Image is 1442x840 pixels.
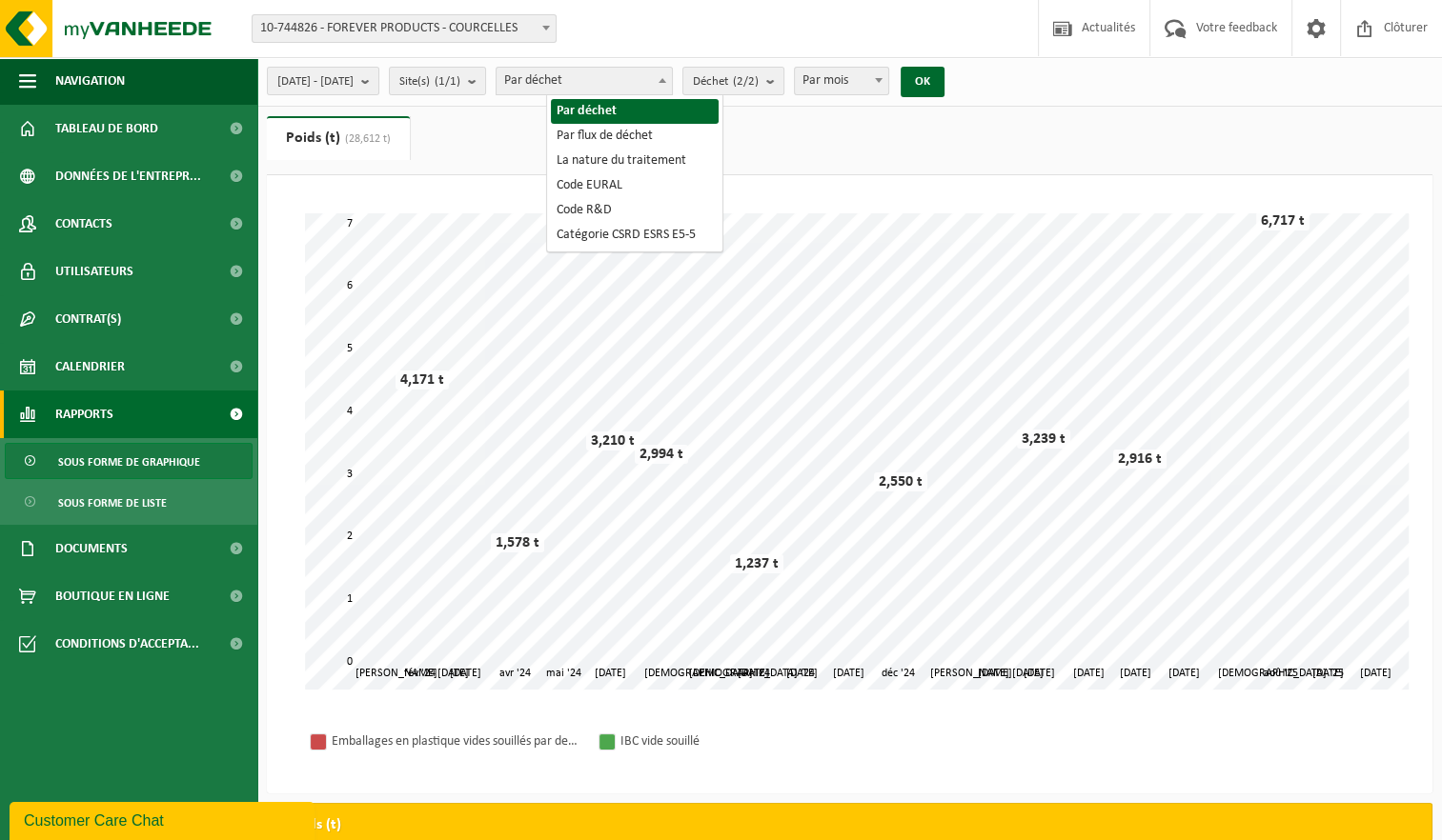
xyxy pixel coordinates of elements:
li: Catégorie CSRD ESRS E5-5 [551,223,719,248]
a: Poids (t) [267,116,410,160]
span: (28,612 t) [340,133,391,145]
count: (2/2) [733,75,759,88]
span: Sous forme de liste [58,485,167,521]
span: Boutique en ligne [55,572,170,620]
button: OK [901,67,944,97]
span: Navigation [55,57,125,105]
button: Déchet(2/2) [682,67,784,95]
button: Site(s)(1/1) [389,67,486,95]
li: Par déchet [551,99,719,124]
a: Sous forme de graphique [5,443,253,479]
li: La nature du traitement [551,149,719,173]
span: 10-744826 - FOREVER PRODUCTS - COURCELLES [253,15,556,42]
span: Déchet [693,68,759,96]
div: Emballages en plastique vides souillés par des substances dangereuses [332,730,579,753]
li: Par flux de déchet [551,124,719,149]
div: 2,550 t [874,472,927,491]
span: Calendrier [55,343,125,390]
li: Code EURAL [551,173,719,198]
span: Rapports [55,390,113,438]
div: 3,210 t [586,431,640,450]
div: 3,239 t [1017,430,1070,449]
div: 1,237 t [730,554,783,573]
div: 2,994 t [635,445,688,464]
span: Conditions d'accepta... [55,620,199,668]
span: Par déchet [496,67,673,95]
div: 2,916 t [1113,450,1167,469]
div: IBC vide souillé [620,730,868,753]
span: Utilisateurs [55,248,133,295]
iframe: chat widget [10,798,318,840]
div: 1,578 t [491,533,544,552]
span: Contrat(s) [55,295,121,343]
span: 10-744826 - FOREVER PRODUCTS - COURCELLES [252,14,557,43]
span: Sous forme de graphique [58,444,200,480]
span: Contacts [55,200,112,248]
span: Site(s) [399,68,460,96]
span: Par déchet [497,68,672,94]
div: 6,717 t [1256,211,1310,230]
span: Données de l'entrepr... [55,152,201,200]
li: Code R&D [551,198,719,223]
div: 4,171 t [396,370,449,390]
button: [DATE] - [DATE] [267,67,379,95]
a: Sous forme de liste [5,484,253,520]
span: Documents [55,525,128,572]
count: (1/1) [435,75,460,88]
span: [DATE] - [DATE] [277,68,354,96]
span: Par mois [795,68,888,94]
span: Par mois [794,67,889,95]
span: Tableau de bord [55,105,158,152]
